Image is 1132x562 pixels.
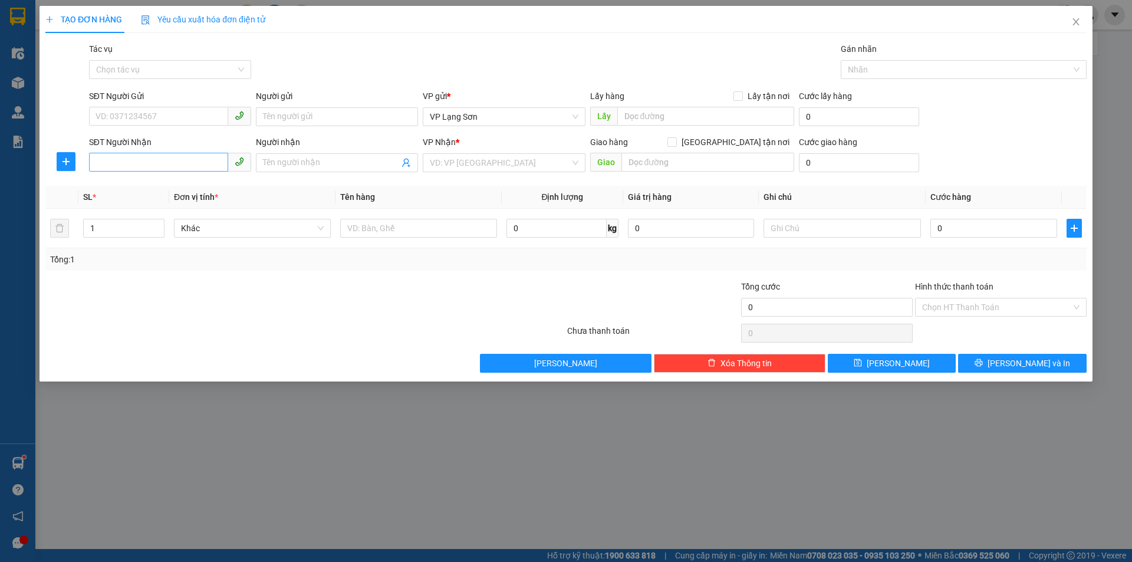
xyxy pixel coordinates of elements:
button: Close [1059,6,1092,39]
span: Lấy tận nơi [743,90,794,103]
span: [GEOGRAPHIC_DATA] tận nơi [677,136,794,149]
span: plus [1067,224,1081,233]
span: printer [975,359,983,368]
label: Gán nhãn [841,44,877,54]
div: SĐT Người Gửi [89,90,251,103]
span: Cước hàng [930,192,971,202]
span: VP Lạng Sơn [430,108,578,126]
button: plus [57,152,75,171]
input: Ghi Chú [764,219,921,238]
div: VP gửi [423,90,585,103]
span: close [1071,17,1081,27]
span: Đơn vị tính [174,192,218,202]
span: [PERSON_NAME] [535,357,598,370]
span: Giao [590,153,621,172]
span: SL [83,192,93,202]
span: phone [235,157,244,166]
span: Tên hàng [340,192,375,202]
span: plus [57,157,75,166]
input: Dọc đường [621,153,794,172]
span: Giao hàng [590,137,628,147]
button: [PERSON_NAME] [481,354,652,373]
span: Định lượng [542,192,584,202]
input: VD: Bàn, Ghế [340,219,497,238]
span: delete [707,359,716,368]
label: Cước giao hàng [799,137,857,147]
input: Cước giao hàng [799,153,919,172]
input: Cước lấy hàng [799,107,919,126]
label: Cước lấy hàng [799,91,852,101]
span: Lấy [590,107,617,126]
span: Lấy hàng [590,91,624,101]
label: Hình thức thanh toán [915,282,993,291]
button: save[PERSON_NAME] [828,354,956,373]
input: Dọc đường [617,107,794,126]
span: Tổng cước [741,282,780,291]
div: SĐT Người Nhận [89,136,251,149]
button: printer[PERSON_NAME] và In [959,354,1087,373]
span: Xóa Thông tin [720,357,772,370]
button: delete [50,219,69,238]
span: save [854,359,863,368]
span: Yêu cầu xuất hóa đơn điện tử [141,15,265,24]
img: icon [141,15,150,25]
div: Người gửi [256,90,418,103]
span: VP Nhận [423,137,456,147]
span: user-add [402,158,412,167]
label: Tác vụ [89,44,113,54]
span: [PERSON_NAME] [867,357,930,370]
button: deleteXóa Thông tin [654,354,826,373]
span: TẠO ĐƠN HÀNG [45,15,122,24]
th: Ghi chú [759,186,926,209]
input: 0 [628,219,755,238]
span: Khác [181,219,324,237]
div: Chưa thanh toán [566,324,740,345]
span: [PERSON_NAME] và In [988,357,1070,370]
span: phone [235,111,244,120]
div: Người nhận [256,136,418,149]
span: Giá trị hàng [628,192,672,202]
span: kg [607,219,618,238]
span: plus [45,15,54,24]
div: Tổng: 1 [50,253,437,266]
button: plus [1067,219,1082,238]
